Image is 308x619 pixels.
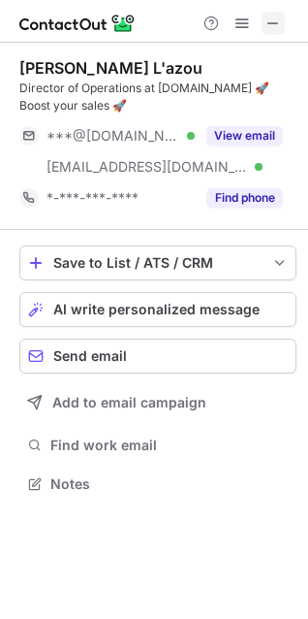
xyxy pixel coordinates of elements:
div: Save to List / ATS / CRM [53,255,262,271]
img: ContactOut v5.3.10 [19,12,136,35]
button: Send email [19,339,296,374]
button: Find work email [19,432,296,459]
button: Notes [19,471,296,498]
span: ***@[DOMAIN_NAME] [46,127,180,145]
span: Send email [53,348,127,364]
button: save-profile-one-click [19,245,296,280]
button: Add to email campaign [19,385,296,420]
span: Add to email campaign [52,395,206,410]
button: Reveal Button [206,188,283,208]
span: AI write personalized message [53,302,260,317]
span: Find work email [50,437,289,454]
span: [EMAIL_ADDRESS][DOMAIN_NAME] [46,158,248,176]
div: Director of Operations at [DOMAIN_NAME] 🚀 Boost your sales 🚀 [19,80,296,114]
button: Reveal Button [206,126,283,146]
button: AI write personalized message [19,292,296,327]
span: Notes [50,475,289,493]
div: [PERSON_NAME] L'azou [19,58,202,78]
